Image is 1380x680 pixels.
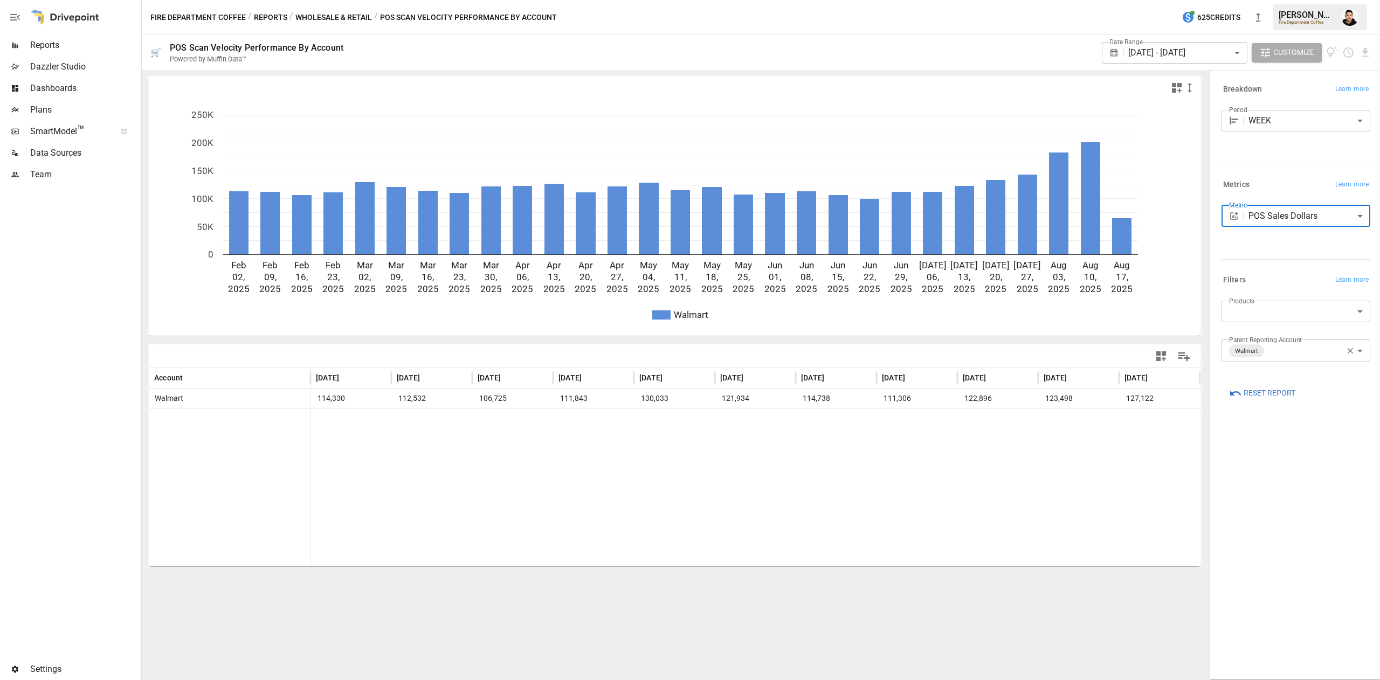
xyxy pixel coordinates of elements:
span: [DATE] [801,372,824,383]
text: Aug [1051,260,1067,270]
span: Data Sources [30,147,139,159]
button: New version available, click to update! [1247,6,1269,28]
text: [DATE] [950,260,978,270]
div: POS Sales Dollars [1248,205,1370,227]
span: 111,306 [882,389,913,408]
text: Feb [326,260,341,270]
text: 09, [264,272,277,282]
text: 0 [208,249,213,260]
button: Sort [184,370,199,385]
text: Jun [862,260,877,270]
text: 2025 [859,283,880,294]
span: Plans [30,103,139,116]
button: Manage Columns [1172,344,1196,369]
text: 06, [927,272,939,282]
span: [DATE] [882,372,905,383]
span: Customize [1273,46,1314,59]
text: 02, [358,272,371,282]
text: 22, [864,272,876,282]
span: [DATE] [1124,372,1148,383]
div: WEEK [1248,110,1370,131]
text: Mar [483,260,499,270]
span: Learn more [1335,179,1369,190]
span: 127,122 [1124,389,1155,408]
text: 2025 [543,283,565,294]
text: May [672,260,689,270]
div: / [289,11,293,24]
span: 106,725 [478,389,508,408]
h6: Metrics [1223,179,1250,191]
button: Fire Department Coffee [150,11,246,24]
span: Learn more [1335,275,1369,286]
div: [DATE] - [DATE] [1128,42,1247,64]
button: Sort [825,370,840,385]
text: 27, [611,272,623,282]
text: [DATE] [1013,260,1041,270]
text: Feb [231,260,246,270]
h6: Breakdown [1223,84,1262,95]
div: Powered by Muffin Data™ [170,55,246,63]
text: 13, [548,272,560,282]
text: 2025 [764,283,786,294]
button: Sort [583,370,598,385]
text: Apr [515,260,530,270]
label: Period [1229,105,1247,114]
span: SmartModel [30,125,109,138]
text: Mar [388,260,404,270]
label: Products [1229,296,1254,306]
text: 25, [737,272,750,282]
img: Francisco Sanchez [1341,9,1358,26]
text: 18, [706,272,718,282]
button: Schedule report [1342,46,1355,59]
div: A chart. [149,99,1201,336]
text: Apr [547,260,561,270]
button: Sort [502,370,517,385]
button: Francisco Sanchez [1335,2,1365,32]
span: 114,330 [316,389,347,408]
span: 122,896 [963,389,993,408]
button: Customize [1252,43,1322,63]
button: View documentation [1326,43,1338,63]
text: 11, [674,272,687,282]
span: 121,934 [720,389,751,408]
text: 2025 [1111,283,1133,294]
text: May [640,260,657,270]
text: Jun [894,260,908,270]
label: Date Range [1109,37,1143,46]
text: Walmart [674,309,708,320]
text: 16, [422,272,434,282]
span: Account [154,372,183,383]
span: Reports [30,39,139,52]
button: Sort [987,370,1002,385]
text: Apr [610,260,624,270]
text: 13, [958,272,970,282]
text: 50K [197,221,213,232]
text: 23, [453,272,466,282]
span: 111,843 [558,389,589,408]
text: 2025 [291,283,313,294]
text: 02, [232,272,245,282]
button: Sort [1068,370,1083,385]
span: Walmart [150,394,183,403]
text: [DATE] [919,260,947,270]
text: 03, [1053,272,1065,282]
div: 🛒 [150,47,161,58]
span: 123,498 [1044,389,1074,408]
text: Feb [263,260,278,270]
text: May [735,260,752,270]
span: [DATE] [397,372,420,383]
span: Reset Report [1244,386,1295,400]
div: [PERSON_NAME] [1279,10,1335,20]
label: Metric [1229,200,1247,210]
text: 2025 [512,283,533,294]
text: Mar [451,260,467,270]
button: Sort [421,370,436,385]
text: 150K [191,165,213,176]
text: 2025 [701,283,723,294]
text: 01, [769,272,781,282]
div: / [374,11,378,24]
text: 23, [327,272,340,282]
text: 2025 [228,283,250,294]
button: Reset Report [1222,384,1303,403]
